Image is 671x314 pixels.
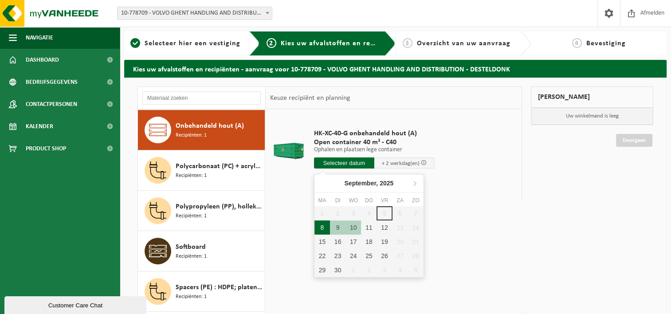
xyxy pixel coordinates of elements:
input: Materiaal zoeken [142,91,261,105]
span: Spacers (PE) : HDPE; platen-extrusie; los; A ; bont [176,282,263,293]
span: Recipiënten: 1 [176,212,207,220]
span: Kies uw afvalstoffen en recipiënten [281,40,403,47]
span: Softboard [176,242,206,252]
div: di [330,196,345,205]
div: 12 [377,220,392,235]
a: 1Selecteer hier een vestiging [129,38,242,49]
div: 11 [361,220,377,235]
button: Onbehandeld hout (A) Recipiënten: 1 [138,110,265,150]
div: za [392,196,408,205]
span: Overzicht van uw aanvraag [417,40,510,47]
div: 17 [345,235,361,249]
div: 19 [377,235,392,249]
span: Recipiënten: 1 [176,293,207,301]
span: Contactpersonen [26,93,77,115]
div: 25 [361,249,377,263]
span: Dashboard [26,49,59,71]
div: do [361,196,377,205]
span: Bedrijfsgegevens [26,71,78,93]
iframe: chat widget [4,294,148,314]
div: 29 [314,263,330,277]
span: Product Shop [26,137,66,160]
span: + 2 werkdag(en) [382,161,420,166]
input: Selecteer datum [314,157,374,169]
div: 22 [314,249,330,263]
p: Uw winkelmand is leeg [531,108,653,125]
div: 30 [330,263,345,277]
span: Selecteer hier een vestiging [145,40,240,47]
div: zo [408,196,424,205]
span: Open container 40 m³ - C40 [314,138,435,147]
div: 1 [345,263,361,277]
p: Ophalen en plaatsen lege container [314,147,435,153]
div: 3 [377,263,392,277]
h2: Kies uw afvalstoffen en recipiënten - aanvraag voor 10-778709 - VOLVO GHENT HANDLING AND DISTRIBU... [124,60,667,77]
div: [PERSON_NAME] [531,86,653,108]
span: Navigatie [26,27,53,49]
button: Spacers (PE) : HDPE; platen-extrusie; los; A ; bont Recipiënten: 1 [138,271,265,312]
div: 26 [377,249,392,263]
div: 2 [361,263,377,277]
div: 15 [314,235,330,249]
div: 8 [314,220,330,235]
div: 16 [330,235,345,249]
span: 3 [403,38,412,48]
div: 23 [330,249,345,263]
span: 4 [572,38,582,48]
button: Polycarbonaat (PC) + acrylonitril butadieen styreen (ABS) onbewerkt, gekleurd Recipiënten: 1 [138,150,265,191]
div: September, [341,176,397,190]
span: 2 [267,38,276,48]
span: Recipiënten: 1 [176,252,207,261]
span: Polypropyleen (PP), hollekamerplaten met geweven PP, gekleurd [176,201,263,212]
span: Recipiënten: 1 [176,131,207,140]
div: 9 [330,220,345,235]
div: Keuze recipiënt en planning [266,87,354,109]
div: 18 [361,235,377,249]
span: Recipiënten: 1 [176,172,207,180]
span: 1 [130,38,140,48]
i: 2025 [380,180,393,186]
button: Polypropyleen (PP), hollekamerplaten met geweven PP, gekleurd Recipiënten: 1 [138,191,265,231]
span: 10-778709 - VOLVO GHENT HANDLING AND DISTRIBUTION - DESTELDONK [118,7,272,20]
div: 24 [345,249,361,263]
span: Bevestiging [586,40,626,47]
span: Onbehandeld hout (A) [176,121,244,131]
button: Softboard Recipiënten: 1 [138,231,265,271]
div: wo [345,196,361,205]
span: HK-XC-40-G onbehandeld hout (A) [314,129,435,138]
span: Kalender [26,115,53,137]
div: ma [314,196,330,205]
span: Polycarbonaat (PC) + acrylonitril butadieen styreen (ABS) onbewerkt, gekleurd [176,161,263,172]
div: vr [377,196,392,205]
div: 10 [345,220,361,235]
a: Doorgaan [616,134,652,147]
